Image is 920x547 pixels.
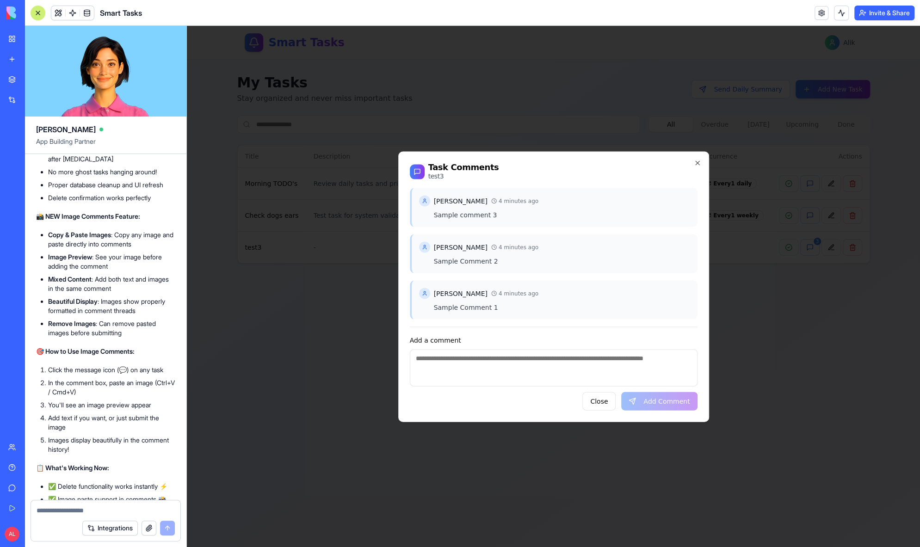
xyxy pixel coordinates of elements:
li: ✅ Image paste support in comments 📸 [48,495,175,504]
strong: Mixed Content [48,275,92,283]
img: logo [6,6,64,19]
li: : Copy any image and paste directly into comments [48,230,175,249]
strong: 📸 NEW Image Comments Feature: [36,212,140,220]
span: 4 minutes ago [312,264,352,271]
strong: Remove Images [48,320,96,327]
p: Sample Comment 2 [247,230,503,240]
li: Images display beautifully in the comment history! [48,436,175,454]
li: : See your image before adding the comment [48,252,175,271]
li: You'll see an image preview appear [48,400,175,410]
li: Tasks now from your list after [MEDICAL_DATA] [48,145,175,164]
strong: Copy & Paste Images [48,231,111,239]
span: Smart Tasks [100,7,142,18]
span: App Building Partner [36,137,175,154]
p: Sample Comment 1 [247,277,503,286]
li: : Add both text and images in the same comment [48,275,175,293]
span: [PERSON_NAME] [247,216,301,226]
span: [PERSON_NAME] [247,170,301,179]
span: [PERSON_NAME] [247,263,301,272]
li: Delete confirmation works perfectly [48,193,175,203]
li: : Can remove pasted images before submitting [48,319,175,338]
li: : Images show properly formatted in comment threads [48,297,175,315]
li: Click the message icon (💬) on any task [48,365,175,375]
li: Proper database cleanup and UI refresh [48,180,175,190]
button: Integrations [82,521,138,535]
p: Sample comment 3 [247,184,503,193]
span: 4 minutes ago [312,171,352,178]
button: Close [395,366,429,384]
li: No more ghost tasks hanging around! [48,167,175,177]
strong: Image Preview [48,253,92,261]
strong: 📋 What's Working Now: [36,464,109,472]
button: Invite & Share [854,6,914,20]
li: In the comment box, paste an image (Ctrl+V / Cmd+V) [48,378,175,397]
label: Add a comment [223,310,274,318]
div: Task Comments [241,137,511,145]
span: AL [5,527,19,541]
strong: Beautiful Display [48,297,98,305]
span: [PERSON_NAME] [36,124,96,135]
span: 4 minutes ago [312,217,352,225]
li: Add text if you want, or just submit the image [48,413,175,432]
li: ✅ Delete functionality works instantly ⚡ [48,482,175,491]
strong: 🎯 How to Use Image Comments: [36,347,135,355]
div: test3 [241,145,511,154]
